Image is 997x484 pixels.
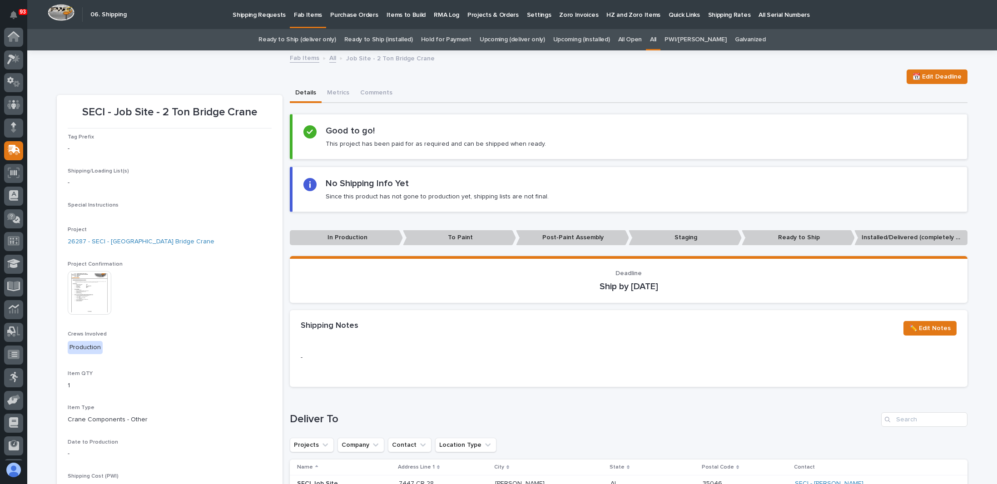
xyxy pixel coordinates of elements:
p: - [68,144,272,153]
p: Address Line 1 [398,462,435,472]
span: Shipping/Loading List(s) [68,168,129,174]
p: SECI - Job Site - 2 Ton Bridge Crane [68,106,272,119]
p: 1 [68,381,272,390]
p: Job Site - 2 Ton Bridge Crane [346,53,435,63]
button: Notifications [4,5,23,25]
a: Fab Items [290,52,319,63]
input: Search [881,412,967,427]
h2: Shipping Notes [301,321,358,331]
p: Postal Code [702,462,734,472]
a: 26287 - SECI - [GEOGRAPHIC_DATA] Bridge Crane [68,237,214,247]
p: Name [297,462,313,472]
button: Location Type [435,438,496,452]
a: Galvanized [735,29,766,50]
h2: Good to go! [326,125,375,136]
button: users-avatar [4,460,23,479]
div: Production [68,341,103,354]
h2: No Shipping Info Yet [326,178,409,189]
span: Tag Prefix [68,134,94,140]
span: Shipping Cost (PWI) [68,474,119,479]
p: Staging [629,230,742,245]
a: Hold for Payment [421,29,471,50]
p: Contact [794,462,815,472]
p: Since this product has not gone to production yet, shipping lists are not final. [326,193,549,201]
p: Post-Paint Assembly [516,230,629,245]
img: Workspace Logo [48,4,74,21]
p: Ready to Ship [742,230,855,245]
p: To Paint [403,230,516,245]
span: 📆 Edit Deadline [913,71,962,82]
button: ✏️ Edit Notes [903,321,957,336]
button: Metrics [322,84,355,103]
p: - [68,449,272,459]
div: Notifications93 [11,11,23,25]
a: PWI/[PERSON_NAME] [665,29,727,50]
button: Projects [290,438,334,452]
span: Project [68,227,87,232]
a: Upcoming (installed) [553,29,610,50]
button: 📆 Edit Deadline [907,69,967,84]
h2: 06. Shipping [90,11,127,19]
button: Details [290,84,322,103]
span: Item Type [68,405,94,410]
p: - [301,353,512,362]
a: All [329,52,336,63]
a: Upcoming (deliver only) [480,29,545,50]
a: Ready to Ship (installed) [344,29,413,50]
span: Date to Production [68,440,118,445]
button: Company [337,438,384,452]
button: Contact [388,438,432,452]
h1: Deliver To [290,413,878,426]
a: Ready to Ship (deliver only) [258,29,336,50]
p: City [494,462,504,472]
p: Ship by [DATE] [301,281,957,292]
p: State [610,462,625,472]
p: Installed/Delivered (completely done) [854,230,967,245]
span: Crews Involved [68,331,107,337]
a: All [650,29,656,50]
p: 93 [20,9,26,15]
p: Crane Components - Other [68,415,272,425]
a: All Open [618,29,642,50]
span: Item QTY [68,371,93,376]
p: This project has been paid for as required and can be shipped when ready. [326,140,546,148]
span: Deadline [615,270,642,277]
p: - [68,178,272,188]
span: ✏️ Edit Notes [909,323,951,334]
span: Project Confirmation [68,262,123,267]
p: In Production [290,230,403,245]
button: Comments [355,84,398,103]
span: Special Instructions [68,202,119,208]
